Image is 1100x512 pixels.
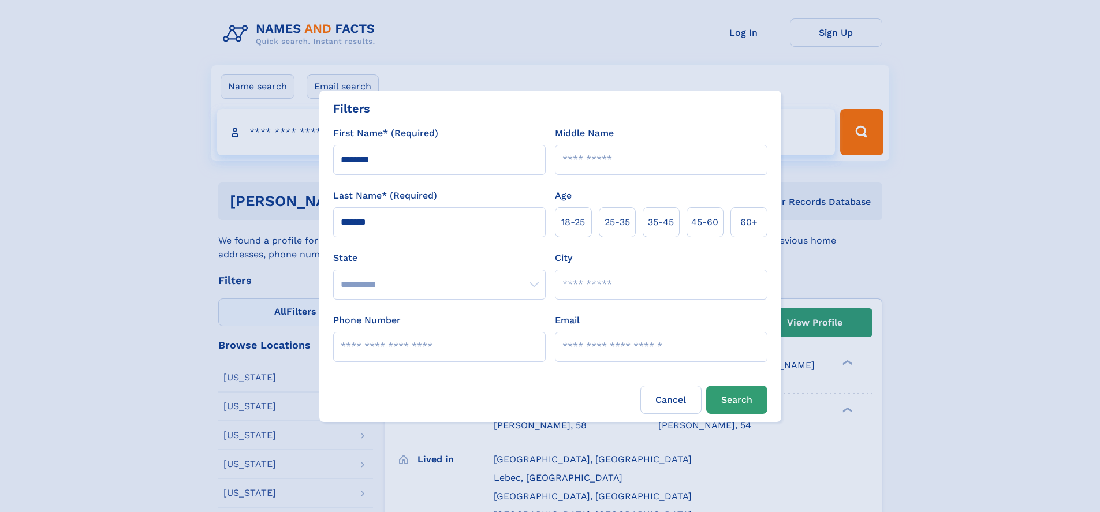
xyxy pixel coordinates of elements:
[333,251,546,265] label: State
[333,100,370,117] div: Filters
[333,189,437,203] label: Last Name* (Required)
[333,313,401,327] label: Phone Number
[706,386,767,414] button: Search
[555,313,580,327] label: Email
[691,215,718,229] span: 45‑60
[605,215,630,229] span: 25‑35
[648,215,674,229] span: 35‑45
[555,189,572,203] label: Age
[555,251,572,265] label: City
[640,386,702,414] label: Cancel
[561,215,585,229] span: 18‑25
[740,215,758,229] span: 60+
[555,126,614,140] label: Middle Name
[333,126,438,140] label: First Name* (Required)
